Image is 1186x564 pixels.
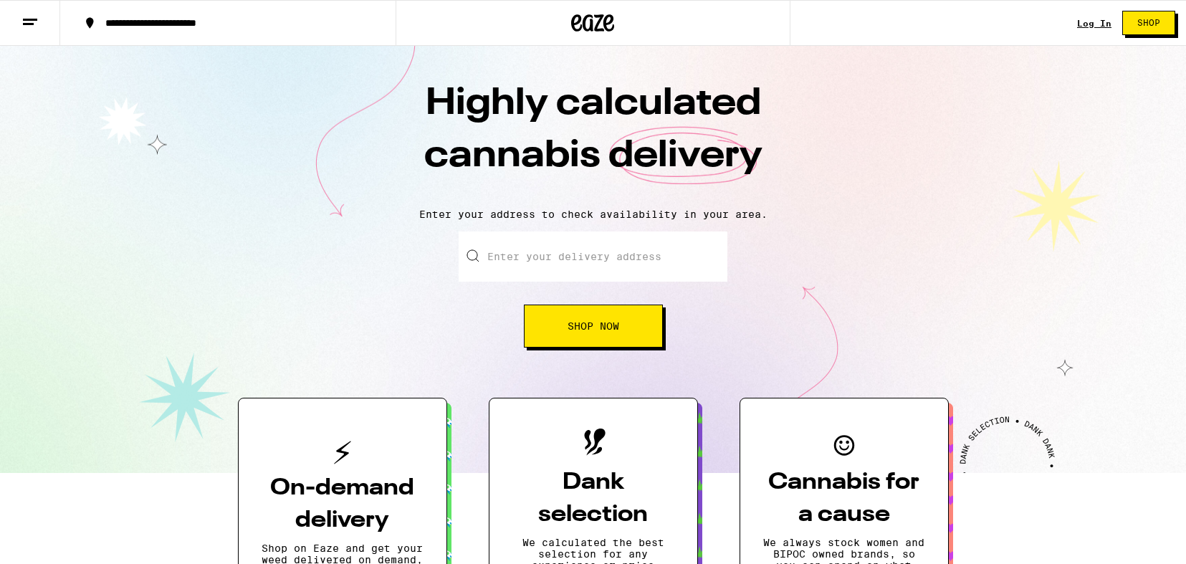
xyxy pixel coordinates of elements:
[1111,11,1186,35] a: Shop
[524,305,663,348] button: Shop Now
[1077,19,1111,28] a: Log In
[763,467,925,531] h3: Cannabis for a cause
[343,78,844,197] h1: Highly calculated cannabis delivery
[1122,11,1175,35] button: Shop
[512,467,674,531] h3: Dank selection
[1137,19,1160,27] span: Shop
[459,231,727,282] input: Enter your delivery address
[14,209,1172,220] p: Enter your address to check availability in your area.
[262,472,424,537] h3: On-demand delivery
[568,321,619,331] span: Shop Now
